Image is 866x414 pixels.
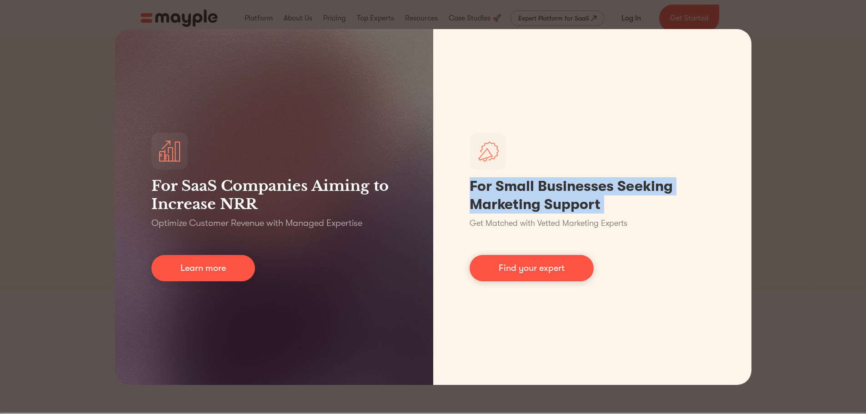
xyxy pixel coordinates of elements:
h3: For SaaS Companies Aiming to Increase NRR [151,177,397,213]
h1: For Small Businesses Seeking Marketing Support [470,177,715,214]
p: Optimize Customer Revenue with Managed Expertise [151,217,362,229]
a: Learn more [151,255,255,281]
p: Get Matched with Vetted Marketing Experts [470,217,627,229]
a: Find your expert [470,255,594,281]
